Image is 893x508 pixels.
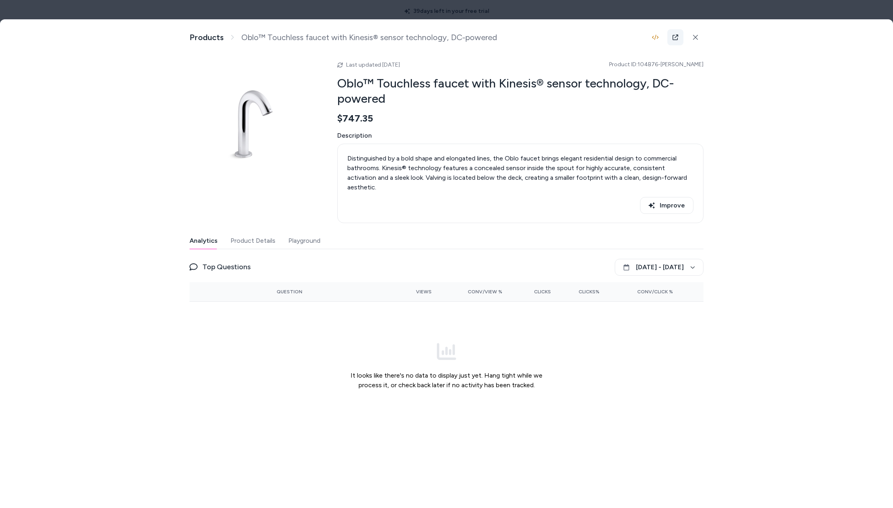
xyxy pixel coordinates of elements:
button: Playground [288,233,320,249]
span: Conv/View % [468,289,502,295]
span: Product ID: 104B76-[PERSON_NAME] [609,61,703,69]
a: Products [190,33,224,43]
button: Views [396,285,432,298]
span: Conv/Click % [637,289,673,295]
button: Clicks [515,285,551,298]
button: Improve [640,197,693,214]
span: Oblo™ Touchless faucet with Kinesis® sensor technology, DC-powered [241,33,497,43]
h2: Oblo™ Touchless faucet with Kinesis® sensor technology, DC-powered [337,76,703,106]
button: [DATE] - [DATE] [615,259,703,276]
button: Product Details [230,233,275,249]
button: Analytics [190,233,218,249]
span: Last updated [DATE] [346,61,400,68]
p: Distinguished by a bold shape and elongated lines, the Oblo faucet brings elegant residential des... [347,154,693,192]
button: Question [277,285,302,298]
span: $747.35 [337,112,373,124]
button: Conv/Click % [612,285,673,298]
nav: breadcrumb [190,33,497,43]
span: Top Questions [202,261,251,272]
div: It looks like there's no data to display just yet. Hang tight while we process it, or check back ... [344,308,549,424]
span: Views [416,289,432,295]
img: zac76536_rgb [190,55,318,183]
span: Clicks [534,289,551,295]
span: Description [337,131,703,140]
span: Question [277,289,302,295]
button: Clicks% [564,285,599,298]
span: Clicks% [579,289,599,295]
button: Conv/View % [444,285,503,298]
